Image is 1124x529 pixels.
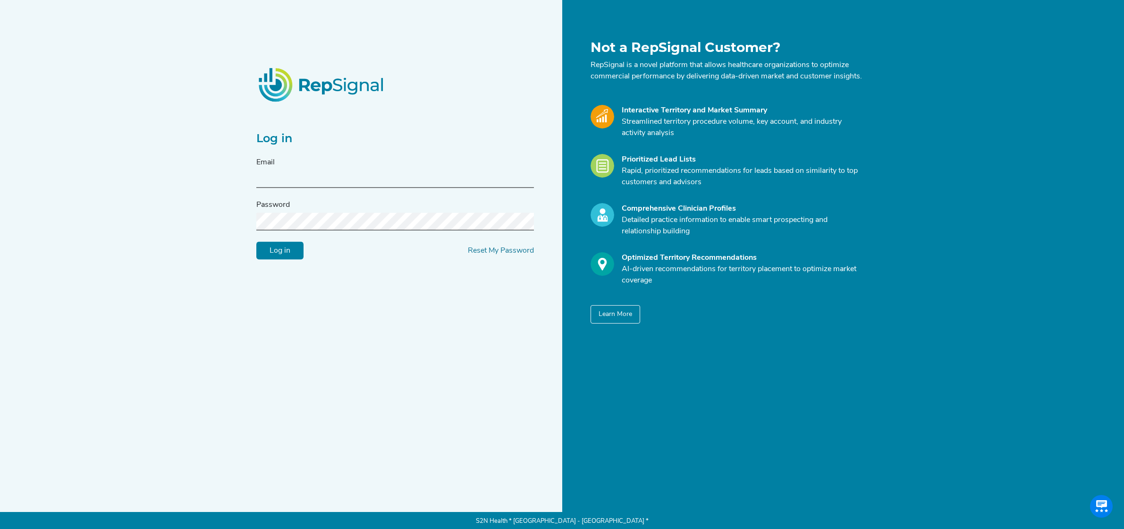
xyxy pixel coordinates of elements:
p: Streamlined territory procedure volume, key account, and industry activity analysis [622,116,862,139]
img: RepSignalLogo.20539ed3.png [247,56,397,113]
div: Interactive Territory and Market Summary [622,105,862,116]
h1: Not a RepSignal Customer? [591,40,862,56]
img: Optimize_Icon.261f85db.svg [591,252,614,276]
div: Prioritized Lead Lists [622,154,862,165]
label: Password [256,199,290,211]
p: RepSignal is a novel platform that allows healthcare organizations to optimize commercial perform... [591,60,862,82]
p: Detailed practice information to enable smart prospecting and relationship building [622,214,862,237]
label: Email [256,157,275,168]
p: Rapid, prioritized recommendations for leads based on similarity to top customers and advisors [622,165,862,188]
p: AI-driven recommendations for territory placement to optimize market coverage [622,264,862,286]
div: Comprehensive Clinician Profiles [622,203,862,214]
img: Profile_Icon.739e2aba.svg [591,203,614,227]
div: Optimized Territory Recommendations [622,252,862,264]
img: Leads_Icon.28e8c528.svg [591,154,614,178]
a: Reset My Password [468,247,534,255]
input: Log in [256,242,304,260]
img: Market_Icon.a700a4ad.svg [591,105,614,128]
button: Learn More [591,305,640,324]
h2: Log in [256,132,534,145]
